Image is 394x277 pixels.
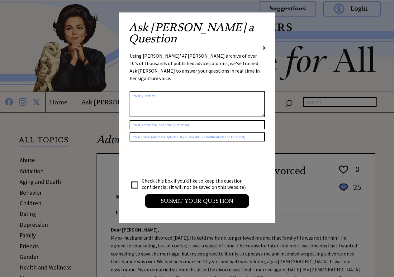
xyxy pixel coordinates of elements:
[130,148,224,172] iframe: reCAPTCHA
[130,52,265,88] div: Using [PERSON_NAME]' 47 [PERSON_NAME] archive of over 10's of thousands of published advice colum...
[130,120,265,129] input: Your Name or Nickname (Optional)
[129,22,266,44] h2: Ask [PERSON_NAME] a Question
[145,194,249,208] input: Submit your Question
[263,45,266,51] span: X
[130,132,265,141] input: Your Email Address (Optional if you would like notifications on this post)
[141,177,252,190] td: Check this box if you'd like to keep the question confidential (it will not be saved on this webs...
